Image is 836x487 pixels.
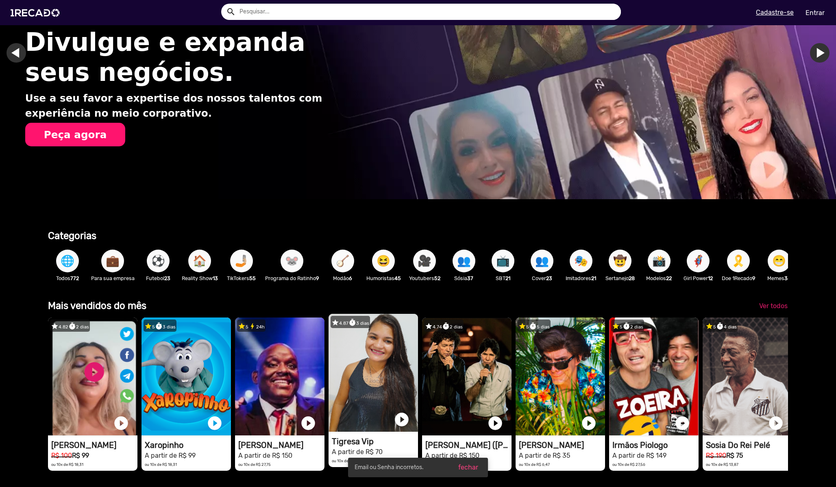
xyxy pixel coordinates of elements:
p: Memes [764,274,795,282]
h1: [PERSON_NAME] [238,440,324,450]
b: 21 [505,275,510,281]
span: 🏠 [193,250,207,272]
a: Ir para o próximo slide [810,43,829,63]
button: fechar [452,460,485,475]
button: 🌐 [56,250,79,272]
span: 🎭 [574,250,588,272]
small: ou 10x de R$ 27,75 [238,462,271,467]
button: Peça agora [25,123,126,146]
p: Humoristas [366,274,401,282]
p: Modão [327,274,358,282]
span: 😆 [377,250,390,272]
b: 37 [467,275,473,281]
b: 21 [591,275,596,281]
b: 45 [394,275,401,281]
a: play_circle_filled [207,415,223,431]
a: play_circle_filled [674,415,690,431]
a: Entrar [800,6,830,20]
video: 1RECADO vídeos dedicados para fãs e empresas [329,314,418,432]
span: 😁 [772,250,786,272]
h1: Divulgue e expanda seus negócios. [25,27,359,87]
span: Ver todos [759,302,788,310]
p: Programa do Ratinho [265,274,319,282]
span: 👥 [535,250,549,272]
small: A partir de R$ 149 [612,452,666,459]
span: 🤳🏼 [235,250,248,272]
p: Girl Power [683,274,714,282]
b: 13 [213,275,218,281]
b: 9 [752,275,755,281]
p: Cover [527,274,557,282]
a: play_circle_filled [487,415,503,431]
span: 💼 [106,250,120,272]
a: play_circle_filled [113,415,129,431]
h1: Irmãos Piologo [612,440,699,450]
h1: [PERSON_NAME] [51,440,137,450]
button: 🪕 [331,250,354,272]
b: 52 [434,275,440,281]
small: A partir de R$ 70 [332,448,383,456]
p: Reality Show [182,274,218,282]
a: play_circle_filled [768,415,784,431]
small: R$ 190 [706,452,726,459]
span: 📸 [652,250,666,272]
small: ou 10x de R$ 27,56 [612,462,645,467]
b: Categorias [48,230,96,241]
button: 🎗️ [727,250,750,272]
small: ou 10x de R$ 12,95 [332,459,365,463]
button: ⚽ [147,250,170,272]
b: Mais vendidos do mês [48,300,146,311]
span: 🦸‍♀️ [691,250,705,272]
button: 😁 [768,250,790,272]
p: Sertanejo [605,274,636,282]
button: 💼 [101,250,124,272]
span: 👥 [457,250,471,272]
button: Example home icon [223,4,237,18]
p: Use a seu favor a expertise dos nossos talentos com experiência no meio corporativo. [25,91,359,121]
h1: [PERSON_NAME] ([PERSON_NAME] & [PERSON_NAME]) [425,440,512,450]
small: A partir de R$ 150 [238,452,292,459]
button: 🤳🏼 [230,250,253,272]
button: 🦸‍♀️ [687,250,710,272]
span: 🐭 [285,250,299,272]
p: TikTokers [226,274,257,282]
b: 772 [70,275,79,281]
button: 👥 [453,250,475,272]
a: play_circle_filled [394,411,410,428]
b: 55 [249,275,256,281]
b: 6 [349,275,352,281]
h1: Sosia Do Rei Pelé [706,440,792,450]
b: R$ 75 [726,452,743,459]
span: 📺 [496,250,510,272]
span: Email ou Senha incorretos. [355,463,424,472]
button: 🎭 [570,250,592,272]
a: play_circle_filled [300,415,316,431]
button: 🐭 [281,250,303,272]
b: R$ 99 [72,452,89,459]
b: 9 [316,275,319,281]
span: 🤠 [613,250,627,272]
button: 👥 [531,250,553,272]
p: Imitadores [566,274,597,282]
small: ou 10x de R$ 18,31 [145,462,177,467]
video: 1RECADO vídeos dedicados para fãs e empresas [609,317,699,435]
span: 🎗️ [731,250,745,272]
small: R$ 100 [51,452,72,459]
video: 1RECADO vídeos dedicados para fãs e empresas [422,317,512,435]
p: Futebol [143,274,174,282]
input: Pesquisar... [233,4,621,20]
u: Cadastre-se [756,9,794,16]
p: Youtubers [409,274,440,282]
small: A partir de R$ 35 [519,452,570,459]
b: 12 [708,275,713,281]
small: ou 10x de R$ 18,31 [51,462,83,467]
p: Modelos [644,274,675,282]
span: fechar [458,463,478,471]
button: 📺 [492,250,514,272]
button: 🤠 [609,250,631,272]
small: A partir de R$ 99 [145,452,196,459]
h1: Tigresa Vip [332,437,418,446]
p: SBT [488,274,518,282]
p: Para sua empresa [91,274,135,282]
span: ⚽ [151,250,165,272]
